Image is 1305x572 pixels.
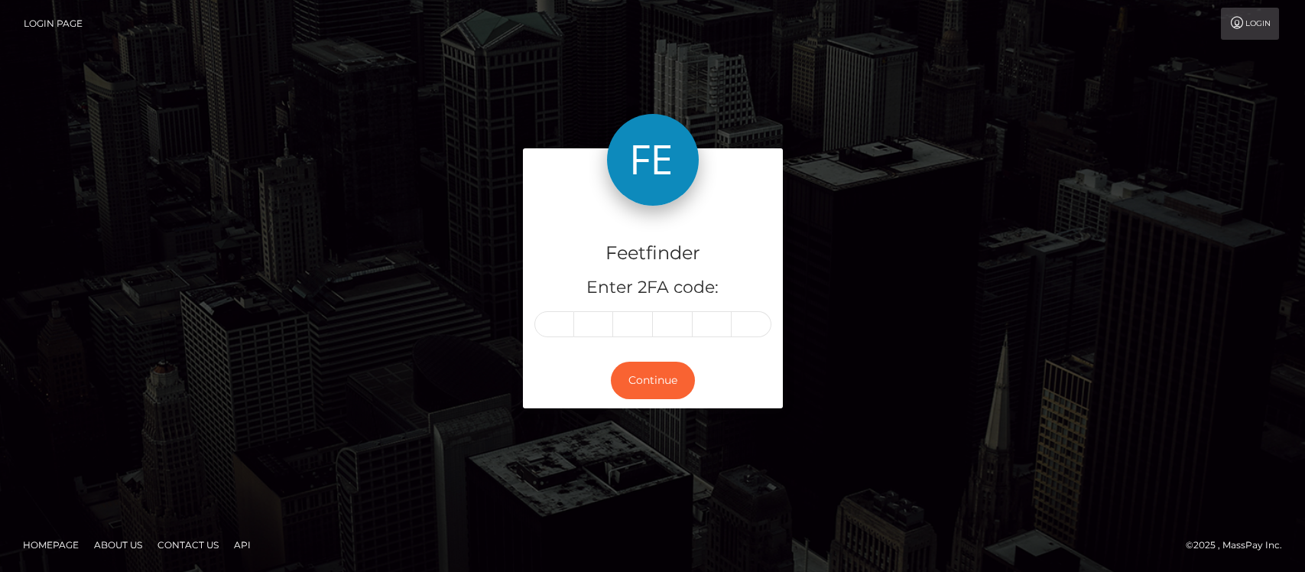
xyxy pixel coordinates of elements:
a: API [228,533,257,557]
h4: Feetfinder [534,240,771,267]
div: © 2025 , MassPay Inc. [1186,537,1294,554]
button: Continue [611,362,695,399]
a: Login [1221,8,1279,40]
a: About Us [88,533,148,557]
h5: Enter 2FA code: [534,276,771,300]
img: Feetfinder [607,114,699,206]
a: Homepage [17,533,85,557]
a: Login Page [24,8,83,40]
a: Contact Us [151,533,225,557]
